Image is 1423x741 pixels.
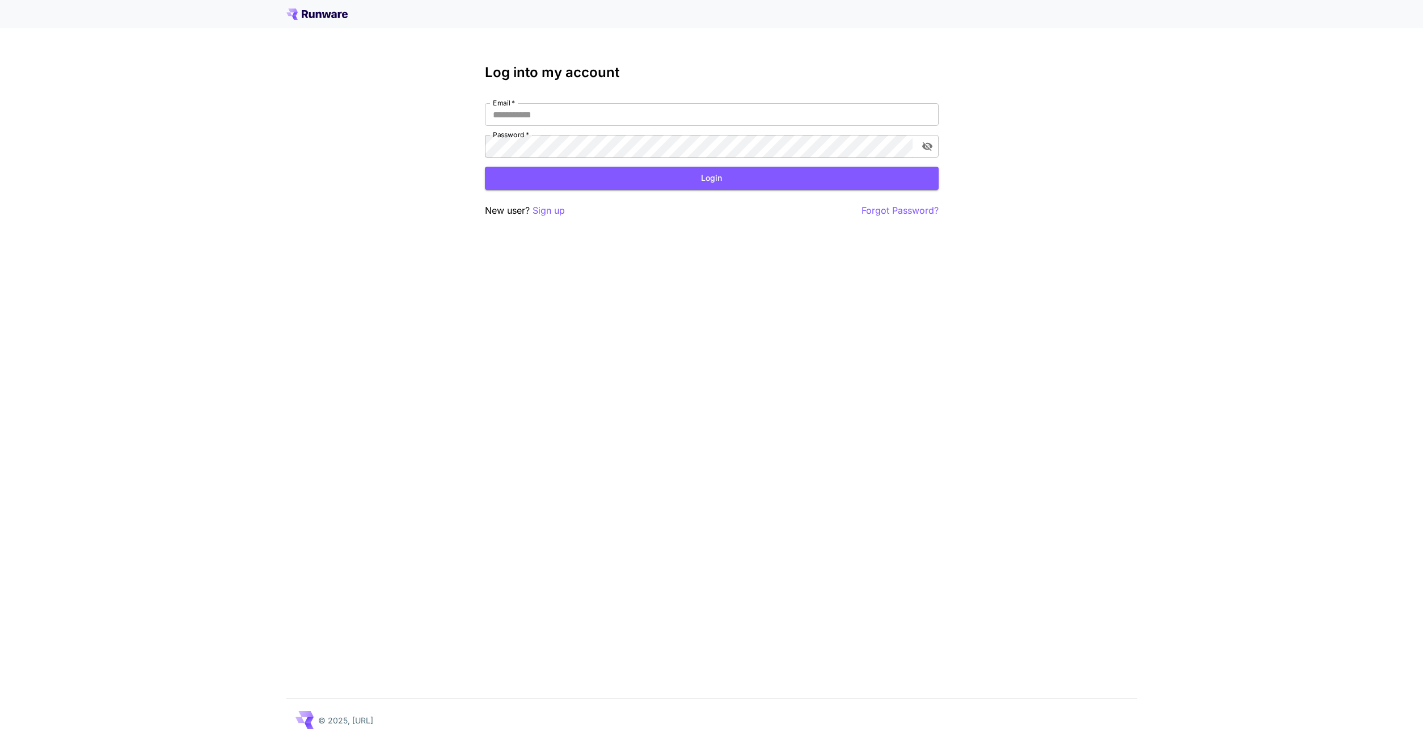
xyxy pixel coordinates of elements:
button: Sign up [533,204,565,218]
button: toggle password visibility [917,136,938,156]
p: New user? [485,204,565,218]
h3: Log into my account [485,65,939,81]
button: Login [485,167,939,190]
label: Password [493,130,529,139]
label: Email [493,98,515,108]
p: © 2025, [URL] [318,714,373,726]
button: Forgot Password? [862,204,939,218]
